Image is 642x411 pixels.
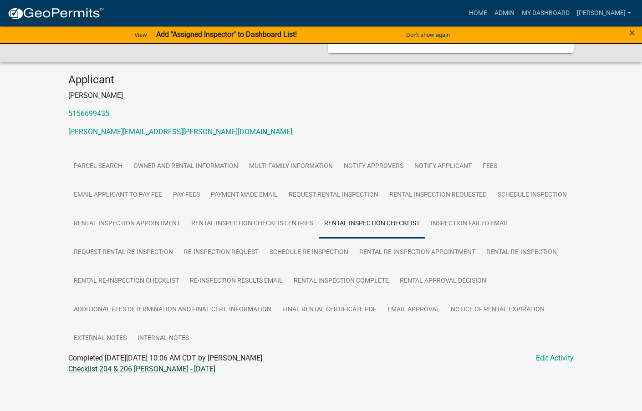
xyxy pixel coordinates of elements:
a: Rental Re-Inspection Checklist [68,267,184,296]
a: Email Approval [382,295,445,325]
a: Pay Fees [168,181,205,210]
a: Request Rental Inspection [283,181,384,210]
a: Additional Fees Determination and Final Cert. Information [68,295,277,325]
a: Re-Inspection Request [178,238,264,267]
a: Fees [477,152,503,181]
a: Edit Activity [536,353,574,364]
a: Home [465,5,491,22]
a: My Dashboard [518,5,573,22]
a: Notify Applicant [409,152,477,181]
a: Rental Approval Decision [394,267,492,296]
a: Final Rental Certificate PDF [277,295,382,325]
a: Rental Re-Inspection Appointment [354,238,481,267]
a: Multi Family Information [244,152,338,181]
a: Parcel search [68,152,128,181]
a: Payment Made Email [205,181,283,210]
a: Rental Re-Inspection [481,238,562,267]
button: Don't show again [403,27,453,42]
a: Internal Notes [132,324,194,353]
a: [PERSON_NAME] [573,5,635,22]
a: Re-Inspection Results Email [184,267,288,296]
a: Owner and Rental Information [128,152,244,181]
a: Schedule Inspection [492,181,572,210]
a: Rental Inspection Checklist [319,209,425,238]
a: Rental Inspection Complete [288,267,394,296]
a: Schedule Re-Inspection [264,238,354,267]
a: Notify Approvers [338,152,409,181]
a: Request Rental Re-Inspection [68,238,178,267]
span: Completed [DATE][DATE] 10:06 AM CDT by [PERSON_NAME] [68,354,262,362]
a: Rental Inspection Requested [384,181,492,210]
span: × [629,26,635,39]
a: 5156699435 [68,109,109,118]
a: Rental Inspection Appointment [68,209,186,238]
a: View [131,27,151,42]
strong: Add "Assigned Inspector" to Dashboard List! [156,30,297,39]
a: External Notes [68,324,132,353]
a: Admin [491,5,518,22]
a: Email Applicant to Pay Fee [68,181,168,210]
button: Close [629,27,635,38]
a: Notice of Rental Expiration [445,295,550,325]
p: [PERSON_NAME] [68,90,574,101]
a: [PERSON_NAME][EMAIL_ADDRESS][PERSON_NAME][DOMAIN_NAME] [68,127,292,136]
a: Rental Inspection Checklist Entries [186,209,319,238]
a: Checklist 204 & 206 [PERSON_NAME] - [DATE] [68,365,215,373]
h4: Applicant [68,73,574,86]
a: Inspection Failed Email [425,209,515,238]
